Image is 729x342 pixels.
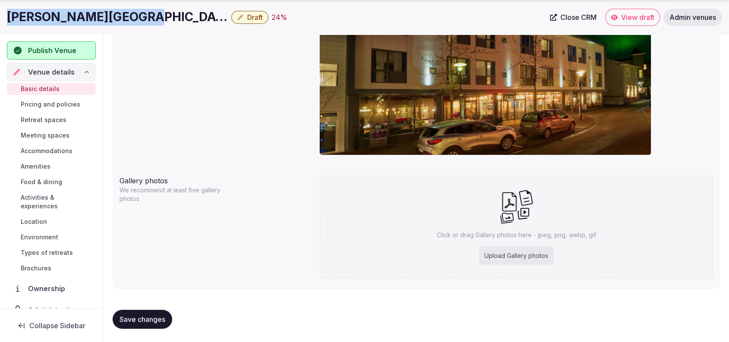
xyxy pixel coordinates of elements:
[437,231,596,239] p: Click or drag Gallery photos here - jpeg, png, webp, gif
[7,191,96,212] a: Activities & experiences
[7,41,96,60] button: Publish Venue
[7,129,96,141] a: Meeting spaces
[7,316,96,335] button: Collapse Sidebar
[7,9,228,25] h1: [PERSON_NAME][GEOGRAPHIC_DATA]
[29,321,85,330] span: Collapse Sidebar
[21,193,92,210] span: Activities & experiences
[605,9,660,26] a: View draft
[28,67,75,77] span: Venue details
[21,217,47,226] span: Location
[7,216,96,228] a: Location
[28,305,82,315] span: Administration
[7,247,96,259] a: Types of retreats
[21,178,62,186] span: Food & dining
[21,147,72,155] span: Accommodations
[21,100,80,109] span: Pricing and policies
[669,13,716,22] span: Admin venues
[7,231,96,243] a: Environment
[21,85,60,93] span: Basic details
[231,11,268,24] button: Draft
[7,301,96,319] a: Administration
[663,9,722,26] a: Admin venues
[7,160,96,173] a: Amenities
[21,264,51,273] span: Brochures
[28,283,69,294] span: Ownership
[7,114,96,126] a: Retreat spaces
[479,246,553,265] div: Upload Gallery photos
[113,310,172,329] button: Save changes
[21,233,58,242] span: Environment
[272,12,287,22] div: 24 %
[28,45,76,56] span: Publish Venue
[7,262,96,274] a: Brochures
[272,12,287,22] button: 24%
[7,279,96,298] a: Ownership
[21,131,69,140] span: Meeting spaces
[119,172,313,186] div: Gallery photos
[119,186,230,203] p: We recommend at least five gallery photos
[545,9,602,26] a: Close CRM
[7,145,96,157] a: Accommodations
[247,13,263,22] span: Draft
[21,116,66,124] span: Retreat spaces
[119,315,165,323] span: Save changes
[560,13,597,22] span: Close CRM
[7,176,96,188] a: Food & dining
[621,13,654,22] span: View draft
[21,248,73,257] span: Types of retreats
[7,98,96,110] a: Pricing and policies
[7,83,96,95] a: Basic details
[21,162,50,171] span: Amenities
